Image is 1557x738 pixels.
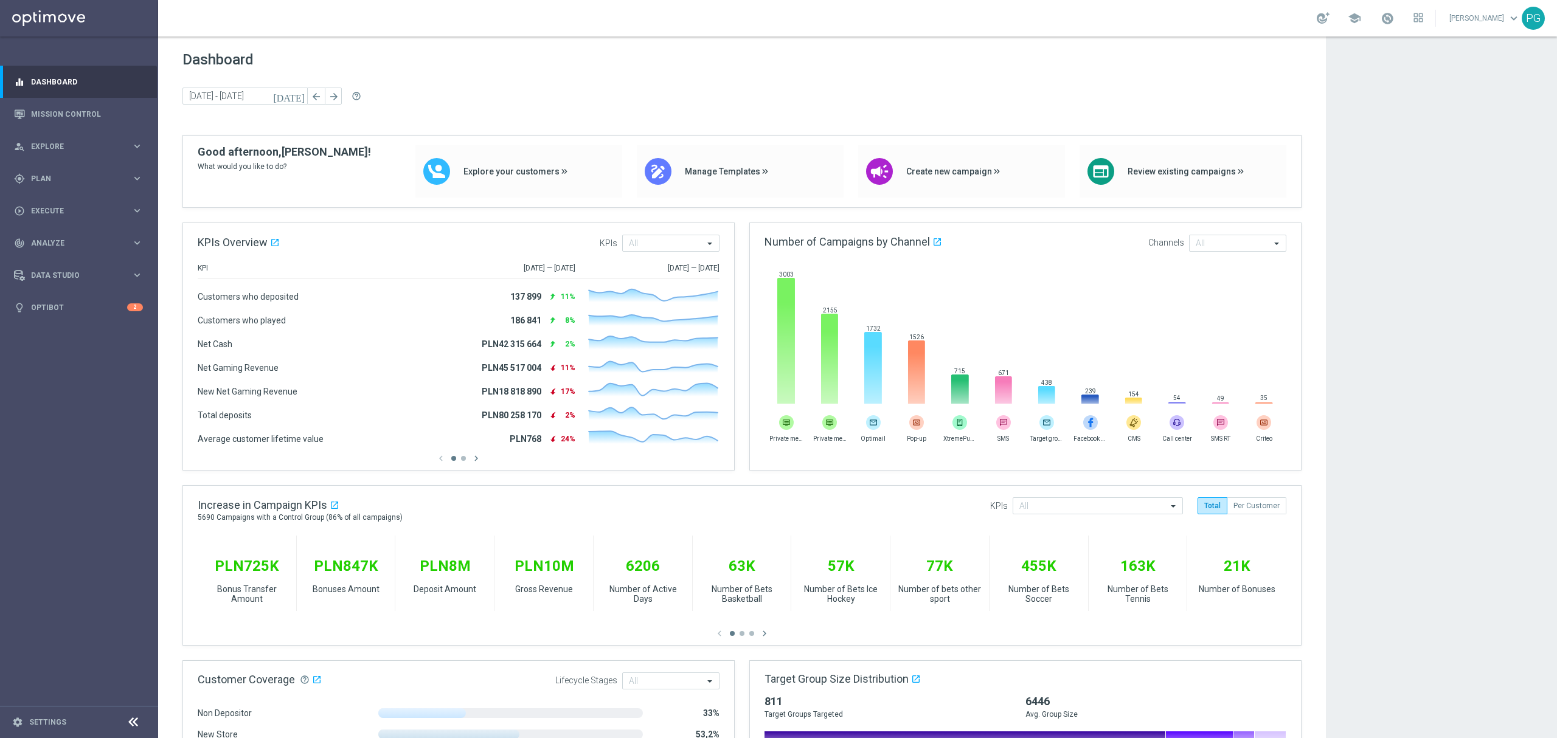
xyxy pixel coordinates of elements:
[14,238,131,249] div: Analyze
[13,142,144,151] button: person_search Explore keyboard_arrow_right
[131,140,143,152] i: keyboard_arrow_right
[31,143,131,150] span: Explore
[131,205,143,216] i: keyboard_arrow_right
[31,272,131,279] span: Data Studio
[13,271,144,280] button: Data Studio keyboard_arrow_right
[14,238,25,249] i: track_changes
[131,269,143,281] i: keyboard_arrow_right
[1448,9,1522,27] a: [PERSON_NAME]keyboard_arrow_down
[14,98,143,130] div: Mission Control
[31,291,127,323] a: Optibot
[31,175,131,182] span: Plan
[14,141,25,152] i: person_search
[14,270,131,281] div: Data Studio
[31,240,131,247] span: Analyze
[14,205,25,216] i: play_circle_outline
[14,141,131,152] div: Explore
[131,173,143,184] i: keyboard_arrow_right
[14,173,25,184] i: gps_fixed
[13,206,144,216] button: play_circle_outline Execute keyboard_arrow_right
[13,174,144,184] button: gps_fixed Plan keyboard_arrow_right
[14,302,25,313] i: lightbulb
[14,66,143,98] div: Dashboard
[31,66,143,98] a: Dashboard
[131,237,143,249] i: keyboard_arrow_right
[1522,7,1545,30] div: PG
[13,238,144,248] button: track_changes Analyze keyboard_arrow_right
[127,303,143,311] div: 2
[1507,12,1521,25] span: keyboard_arrow_down
[31,207,131,215] span: Execute
[13,109,144,119] button: Mission Control
[13,303,144,312] button: lightbulb Optibot 2
[29,719,66,726] a: Settings
[14,173,131,184] div: Plan
[13,77,144,87] button: equalizer Dashboard
[12,717,23,728] i: settings
[31,98,143,130] a: Mission Control
[14,291,143,323] div: Optibot
[14,77,25,88] i: equalizer
[1348,12,1361,25] span: school
[14,205,131,216] div: Execute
